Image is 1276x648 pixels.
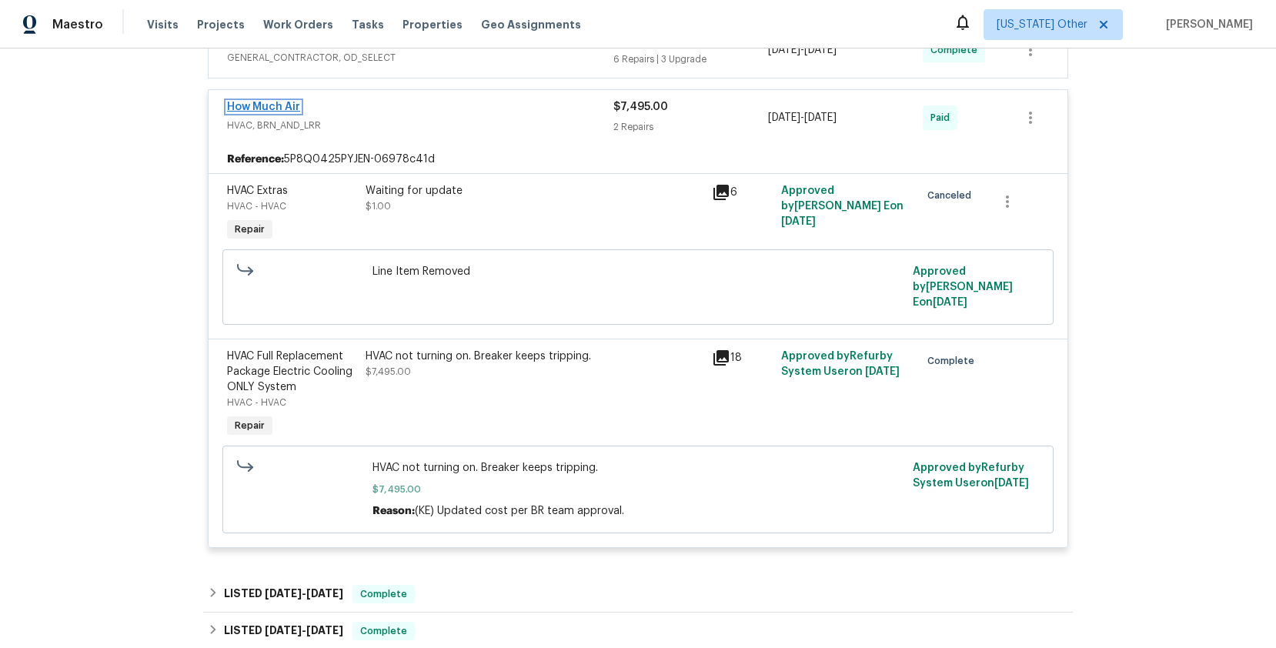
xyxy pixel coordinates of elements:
span: [DATE] [865,366,900,377]
span: Paid [930,110,956,125]
h6: LISTED [224,622,343,640]
span: Tasks [352,19,384,30]
div: 6 Repairs | 3 Upgrade [613,52,768,67]
span: Maestro [52,17,103,32]
div: 18 [712,349,772,367]
span: - [768,42,837,58]
span: [DATE] [768,112,800,123]
span: [DATE] [781,216,816,227]
span: Complete [930,42,984,58]
span: HVAC not turning on. Breaker keeps tripping. [372,460,904,476]
span: - [265,588,343,599]
span: HVAC Full Replacement Package Electric Cooling ONLY System [227,351,352,392]
span: HVAC, BRN_AND_LRR [227,118,613,133]
div: 2 Repairs [613,119,768,135]
span: Visits [147,17,179,32]
span: [DATE] [768,45,800,55]
span: Repair [229,418,271,433]
span: [DATE] [306,625,343,636]
span: [US_STATE] Other [997,17,1087,32]
span: [PERSON_NAME] [1160,17,1253,32]
div: 5P8Q0425PYJEN-06978c41d [209,145,1067,173]
span: Geo Assignments [481,17,581,32]
span: Canceled [927,188,977,203]
span: Complete [927,353,980,369]
span: - [768,110,837,125]
span: (KE) Updated cost per BR team approval. [415,506,624,516]
span: [DATE] [804,112,837,123]
span: Reason: [372,506,415,516]
span: Properties [403,17,463,32]
span: Projects [197,17,245,32]
span: Approved by [PERSON_NAME] E on [913,266,1013,308]
span: GENERAL_CONTRACTOR, OD_SELECT [227,50,613,65]
span: HVAC - HVAC [227,398,286,407]
div: LISTED [DATE]-[DATE]Complete [203,576,1073,613]
h6: LISTED [224,585,343,603]
span: $1.00 [366,202,391,211]
span: Approved by Refurby System User on [781,351,900,377]
span: $7,495.00 [366,367,411,376]
span: [DATE] [265,625,302,636]
div: 6 [712,183,772,202]
span: Complete [354,586,413,602]
span: Repair [229,222,271,237]
a: How Much Air [227,102,300,112]
span: HVAC Extras [227,185,288,196]
span: $7,495.00 [613,102,668,112]
span: Approved by [PERSON_NAME] E on [781,185,904,227]
span: Approved by Refurby System User on [913,463,1029,489]
span: [DATE] [306,588,343,599]
span: Work Orders [263,17,333,32]
div: Waiting for update [366,183,703,199]
span: [DATE] [994,478,1029,489]
span: [DATE] [933,297,967,308]
span: [DATE] [804,45,837,55]
span: $7,495.00 [372,482,904,497]
div: HVAC not turning on. Breaker keeps tripping. [366,349,703,364]
b: Reference: [227,152,284,167]
span: - [265,625,343,636]
span: HVAC - HVAC [227,202,286,211]
span: Line Item Removed [372,264,904,279]
span: [DATE] [265,588,302,599]
span: Complete [354,623,413,639]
